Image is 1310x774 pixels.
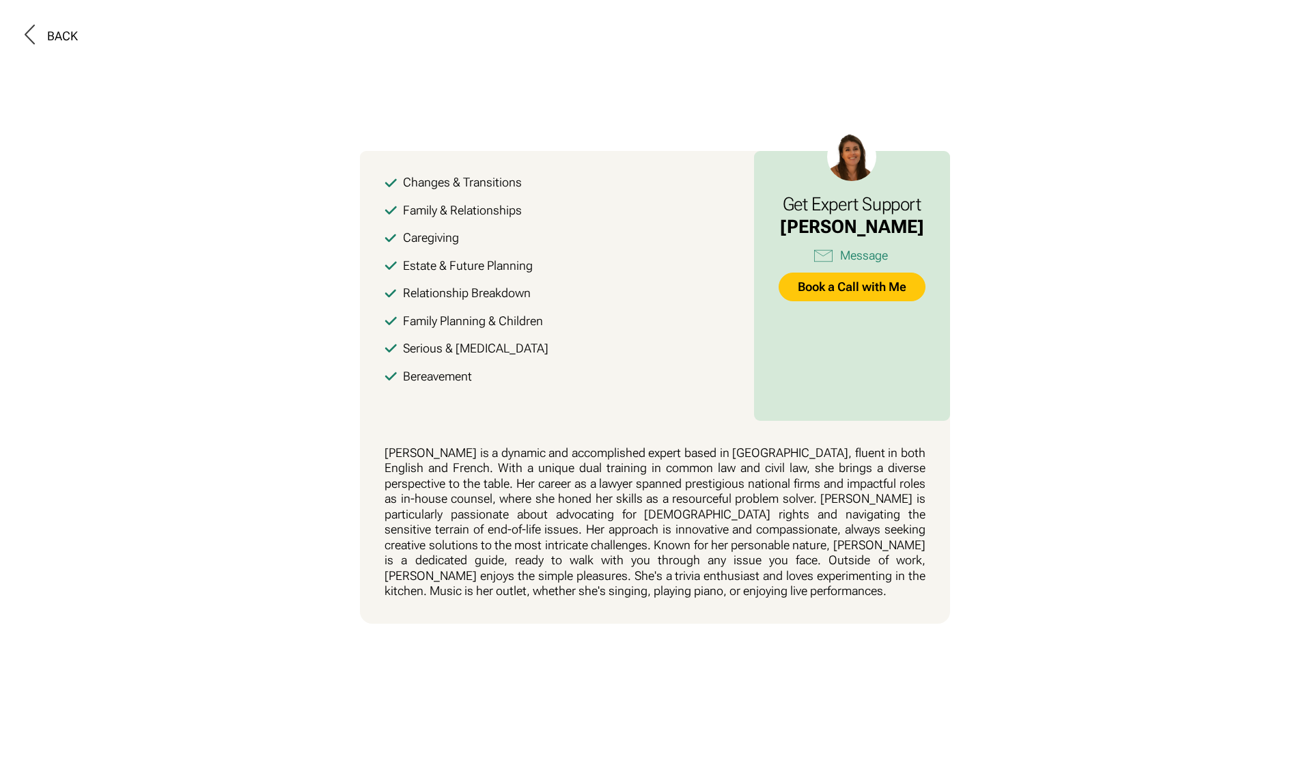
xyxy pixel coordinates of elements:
[780,216,924,239] div: [PERSON_NAME]
[403,369,472,384] div: Bereavement
[779,245,925,266] a: Message
[403,258,533,273] div: Estate & Future Planning
[403,230,459,245] div: Caregiving
[25,25,78,48] button: Back
[403,314,543,329] div: Family Planning & Children
[403,203,522,218] div: Family & Relationships
[403,175,522,190] div: Changes & Transitions
[779,273,925,301] a: Book a Call with Me
[47,29,78,44] div: Back
[403,286,531,301] div: Relationship Breakdown
[403,341,548,356] div: Serious & [MEDICAL_DATA]
[840,248,888,263] div: Message
[780,193,924,215] h3: Get Expert Support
